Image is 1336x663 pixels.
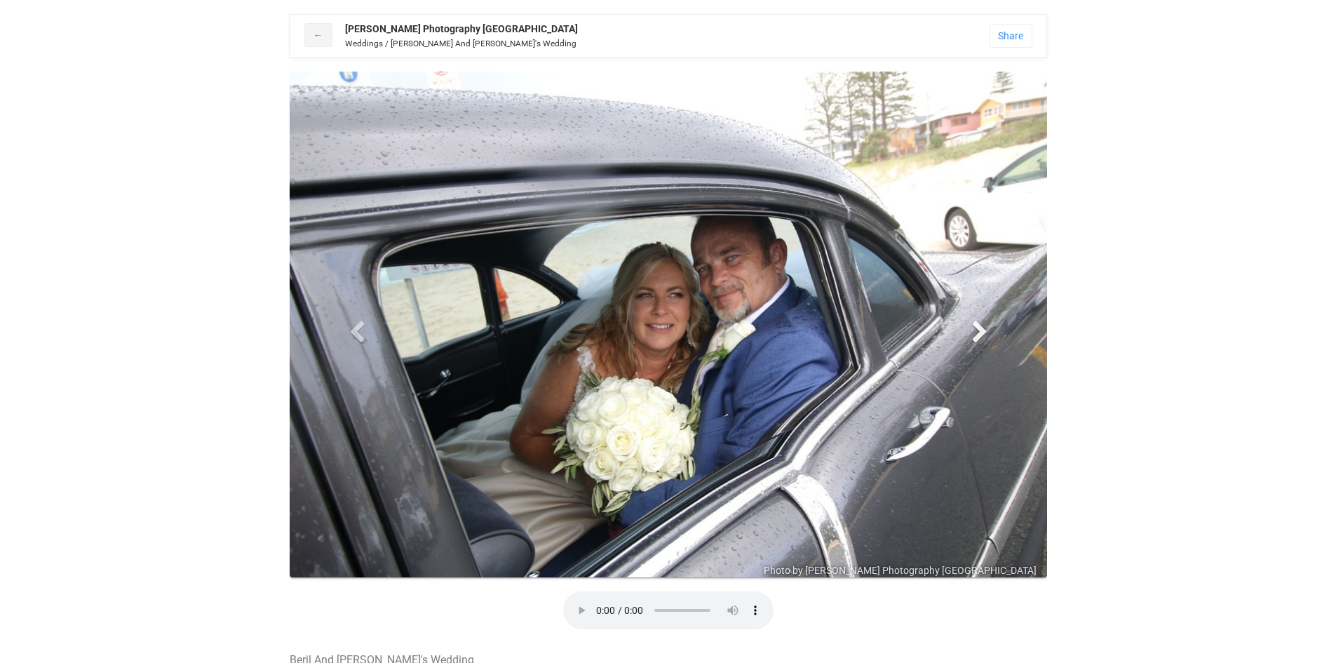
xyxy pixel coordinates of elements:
[345,39,576,48] small: Weddings / [PERSON_NAME] And [PERSON_NAME]'s Wedding
[989,24,1032,48] a: Share
[345,23,578,34] strong: [PERSON_NAME] Photography [GEOGRAPHIC_DATA]
[290,72,1047,577] img: IMG_7977.JPG
[764,563,1037,577] div: Photo by [PERSON_NAME] Photography [GEOGRAPHIC_DATA]
[304,23,332,47] a: ←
